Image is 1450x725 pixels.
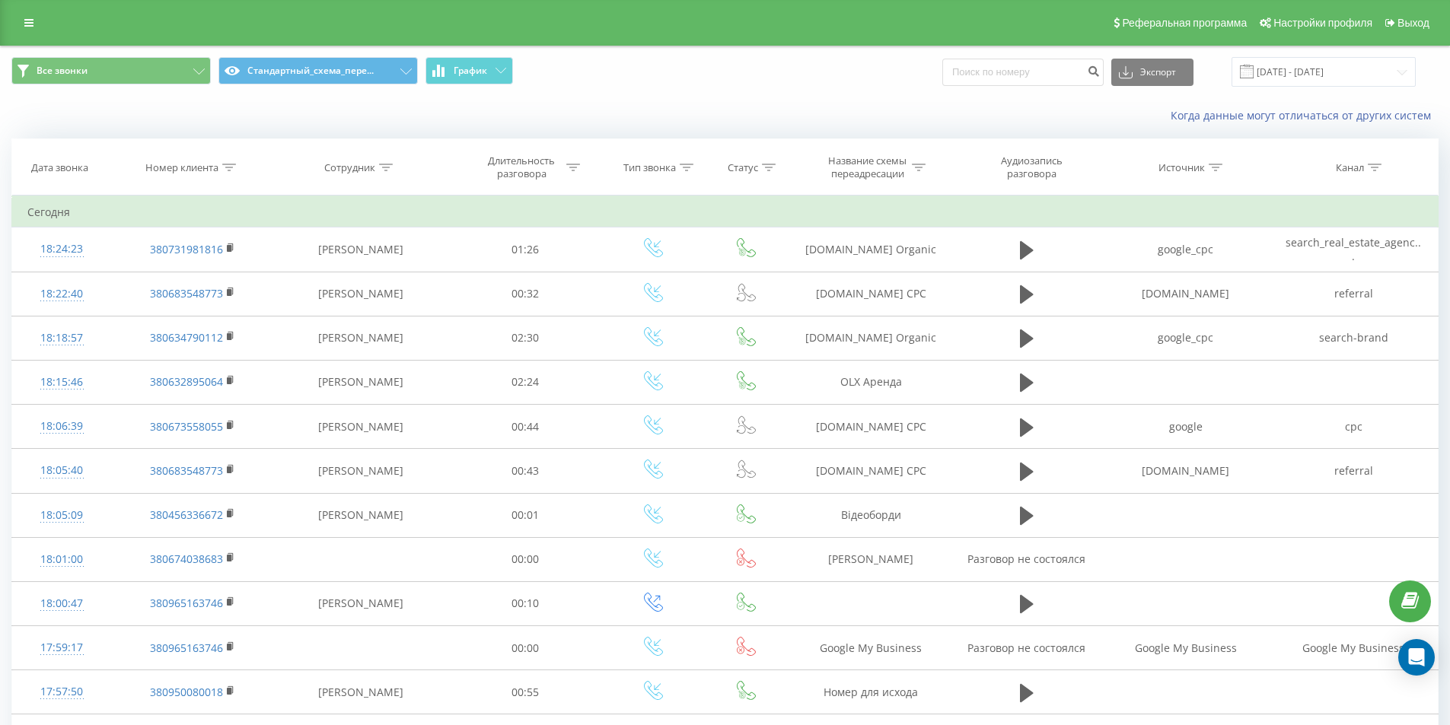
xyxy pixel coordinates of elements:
[12,197,1439,227] td: Сегодня
[27,545,96,574] div: 18:01:00
[790,626,952,670] td: Google My Business
[790,670,952,714] td: Номер для исхода
[1101,405,1270,449] td: google
[448,626,604,670] td: 00:00
[1101,227,1270,272] td: google_cpc
[790,493,952,537] td: Відеоборди
[983,154,1082,180] div: Аудиозапись разговора
[27,279,96,309] div: 18:22:40
[273,405,448,449] td: [PERSON_NAME]
[448,316,604,360] td: 02:30
[150,419,223,434] a: 380673558055
[827,154,908,180] div: Название схемы переадресации
[31,161,88,174] div: Дата звонка
[454,65,487,76] span: График
[790,360,952,404] td: OLX Аренда
[27,234,96,264] div: 18:24:23
[1270,272,1438,316] td: referral
[150,242,223,256] a: 380731981816
[150,641,223,655] a: 380965163746
[448,360,604,404] td: 02:24
[1111,59,1193,86] button: Экспорт
[448,227,604,272] td: 01:26
[273,670,448,714] td: [PERSON_NAME]
[324,161,375,174] div: Сотрудник
[27,323,96,353] div: 18:18:57
[481,154,562,180] div: Длительность разговора
[967,552,1085,566] span: Разговор не состоялся
[1286,235,1421,263] span: search_real_estate_agenc...
[790,316,952,360] td: [DOMAIN_NAME] Organic
[273,493,448,537] td: [PERSON_NAME]
[150,596,223,610] a: 380965163746
[150,552,223,566] a: 380674038683
[448,581,604,625] td: 00:10
[728,161,758,174] div: Статус
[150,330,223,345] a: 380634790112
[967,641,1085,655] span: Разговор не состоялся
[150,463,223,478] a: 380683548773
[790,405,952,449] td: [DOMAIN_NAME] CPC
[273,449,448,493] td: [PERSON_NAME]
[27,501,96,530] div: 18:05:09
[790,272,952,316] td: [DOMAIN_NAME] CPC
[27,589,96,618] div: 18:00:47
[273,227,448,272] td: [PERSON_NAME]
[1101,449,1270,493] td: [DOMAIN_NAME]
[790,449,952,493] td: [DOMAIN_NAME] CPC
[1122,17,1247,29] span: Реферальная программа
[1270,405,1438,449] td: cpc
[942,59,1104,86] input: Поиск по номеру
[150,374,223,389] a: 380632895064
[790,227,952,272] td: [DOMAIN_NAME] Organic
[448,670,604,714] td: 00:55
[273,316,448,360] td: [PERSON_NAME]
[150,507,223,522] a: 380456336672
[150,685,223,699] a: 380950080018
[448,272,604,316] td: 00:32
[1101,272,1270,316] td: [DOMAIN_NAME]
[27,633,96,663] div: 17:59:17
[1171,108,1439,122] a: Когда данные могут отличаться от других систем
[27,677,96,707] div: 17:57:50
[1336,161,1364,174] div: Канал
[1397,17,1429,29] span: Выход
[448,405,604,449] td: 00:44
[27,367,96,397] div: 18:15:46
[448,537,604,581] td: 00:00
[425,57,513,84] button: График
[273,581,448,625] td: [PERSON_NAME]
[1158,161,1205,174] div: Источник
[37,65,88,77] span: Все звонки
[27,412,96,441] div: 18:06:39
[1101,316,1270,360] td: google_cpc
[1273,17,1372,29] span: Настройки профиля
[273,272,448,316] td: [PERSON_NAME]
[218,57,418,84] button: Стандартный_схема_пере...
[1270,449,1438,493] td: referral
[27,456,96,485] div: 18:05:40
[145,161,218,174] div: Номер клиента
[273,360,448,404] td: [PERSON_NAME]
[150,286,223,300] a: 380683548773
[1270,626,1438,670] td: Google My Business
[448,493,604,537] td: 00:01
[1101,626,1270,670] td: Google My Business
[623,161,676,174] div: Тип звонка
[1398,639,1435,676] div: Open Intercom Messenger
[1270,316,1438,360] td: search-brand
[11,57,211,84] button: Все звонки
[448,449,604,493] td: 00:43
[790,537,952,581] td: [PERSON_NAME]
